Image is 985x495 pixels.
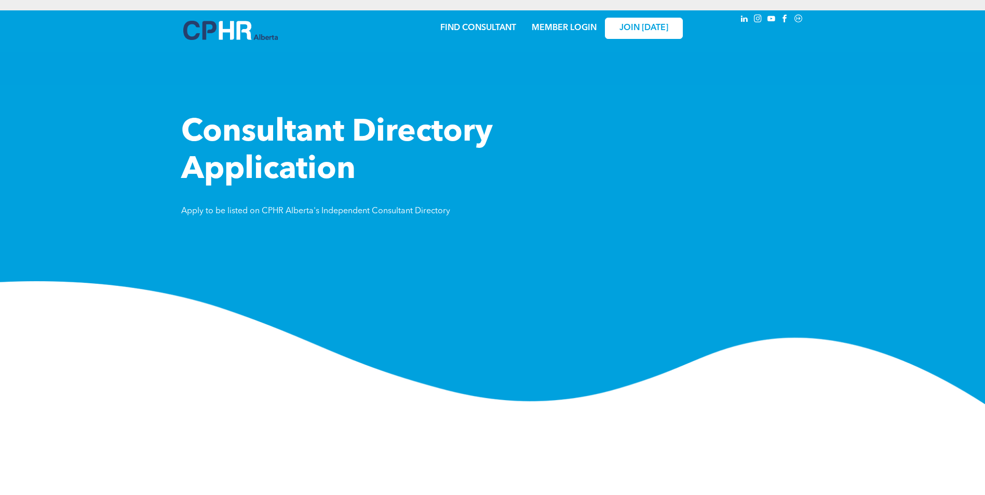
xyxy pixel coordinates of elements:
img: A blue and white logo for cp alberta [183,21,278,40]
a: MEMBER LOGIN [532,24,597,32]
a: FIND CONSULTANT [440,24,516,32]
span: JOIN [DATE] [619,23,668,33]
a: Social network [793,13,804,27]
a: facebook [779,13,791,27]
a: linkedin [739,13,750,27]
a: instagram [752,13,764,27]
span: Consultant Directory Application [181,117,493,186]
span: Apply to be listed on CPHR Alberta's Independent Consultant Directory [181,207,450,215]
a: JOIN [DATE] [605,18,683,39]
a: youtube [766,13,777,27]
